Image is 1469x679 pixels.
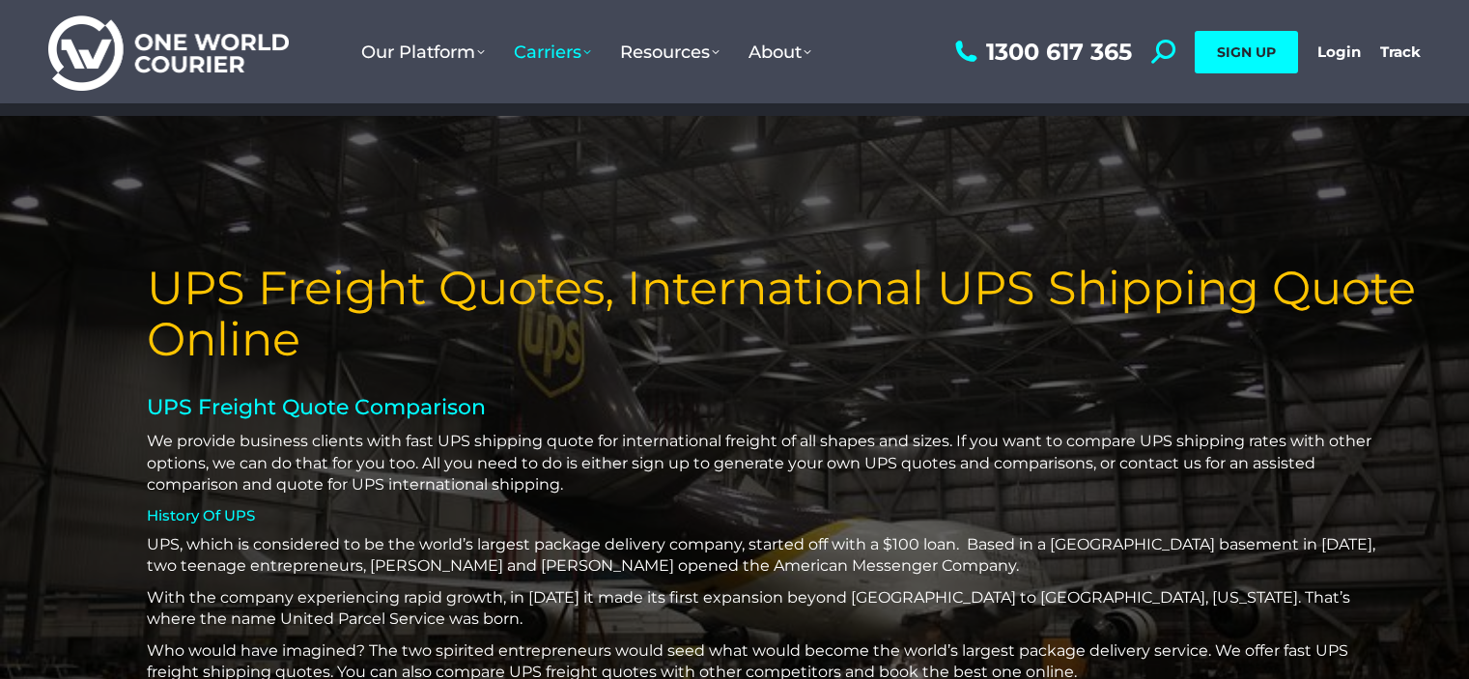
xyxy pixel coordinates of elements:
[499,22,606,82] a: Carriers
[950,40,1132,64] a: 1300 617 365
[1217,43,1276,61] span: SIGN UP
[347,22,499,82] a: Our Platform
[734,22,826,82] a: About
[147,587,1382,631] p: With the company experiencing rapid growth, in [DATE] it made its first expansion beyond [GEOGRAP...
[514,42,591,63] span: Carriers
[48,13,289,91] img: One World Courier
[1380,42,1421,61] a: Track
[147,263,1469,365] h1: UPS Freight Quotes, International UPS Shipping Quote Online
[749,42,811,63] span: About
[147,534,1382,578] p: UPS, which is considered to be the world’s largest package delivery company, started off with a $...
[620,42,720,63] span: Resources
[147,394,1382,422] h2: UPS Freight Quote Comparison
[147,506,1382,525] h4: History Of UPS
[361,42,485,63] span: Our Platform
[606,22,734,82] a: Resources
[147,431,1382,495] p: We provide business clients with fast UPS shipping quote for international freight of all shapes ...
[1195,31,1298,73] a: SIGN UP
[1317,42,1361,61] a: Login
